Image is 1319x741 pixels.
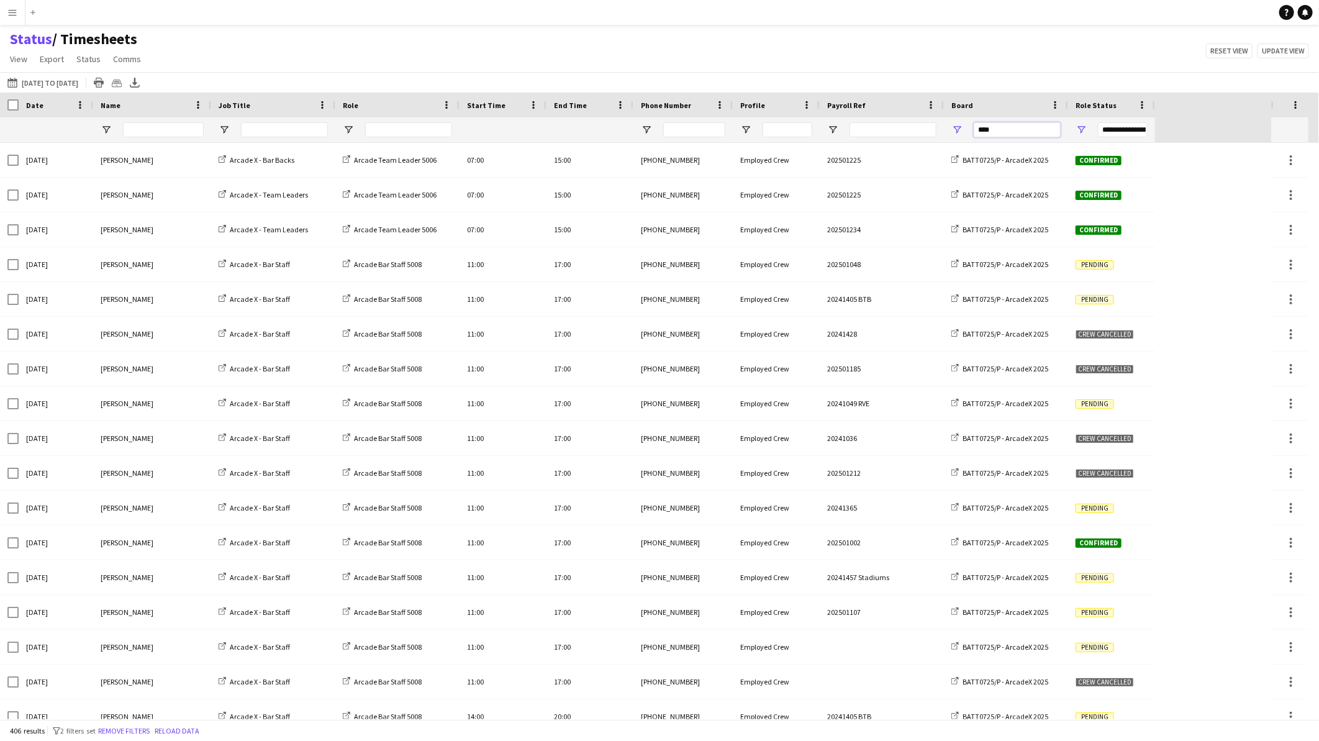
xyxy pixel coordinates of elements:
div: [PHONE_NUMBER] [633,282,733,316]
a: Arcade X - Bar Staff [219,642,290,652]
span: Arcade Bar Staff 5008 [354,642,422,652]
span: BATT0725/P - ArcadeX 2025 [963,329,1048,339]
div: Employed Crew [733,491,820,525]
span: Pending [1076,260,1114,270]
input: Name Filter Input [123,122,204,137]
div: 15:00 [546,178,633,212]
span: 202501048 [827,260,861,269]
button: Reload data [152,724,202,738]
span: [PERSON_NAME] [101,712,153,721]
div: Employed Crew [733,317,820,351]
span: [PERSON_NAME] [101,190,153,199]
span: Arcade X - Bar Staff [230,434,290,443]
button: Open Filter Menu [101,124,112,135]
span: Arcade X - Bar Staff [230,677,290,686]
span: Crew cancelled [1076,330,1134,339]
div: [PHONE_NUMBER] [633,317,733,351]
div: [PHONE_NUMBER] [633,178,733,212]
div: 11:00 [460,421,546,455]
a: BATT0725/P - ArcadeX 2025 [951,399,1048,408]
a: BATT0725/P - ArcadeX 2025 [951,225,1048,234]
button: Open Filter Menu [1076,124,1087,135]
div: [PHONE_NUMBER] [633,386,733,421]
span: [PERSON_NAME] [101,538,153,547]
div: 11:00 [460,525,546,560]
input: Phone Number Filter Input [663,122,725,137]
span: BATT0725/P - ArcadeX 2025 [963,677,1048,686]
div: [DATE] [19,143,93,177]
span: BATT0725/P - ArcadeX 2025 [963,538,1048,547]
span: [PERSON_NAME] [101,434,153,443]
div: 15:00 [546,143,633,177]
a: Arcade X - Bar Staff [219,468,290,478]
span: Pending [1076,573,1114,583]
span: Arcade Team Leader 5006 [354,155,437,165]
span: Confirmed [1076,539,1122,548]
span: 202501225 [827,155,861,165]
span: Arcade Bar Staff 5008 [354,434,422,443]
div: [PHONE_NUMBER] [633,456,733,490]
button: Update view [1258,43,1309,58]
span: [PERSON_NAME] [101,260,153,269]
span: View [10,53,27,65]
span: Phone Number [641,101,691,110]
a: Comms [108,51,146,67]
div: [DATE] [19,247,93,281]
span: Role [343,101,358,110]
span: 202501185 [827,364,861,373]
span: Arcade X - Bar Staff [230,329,290,339]
span: Arcade Bar Staff 5008 [354,607,422,617]
div: [PHONE_NUMBER] [633,247,733,281]
div: 17:00 [546,525,633,560]
span: [PERSON_NAME] [101,677,153,686]
div: 07:00 [460,178,546,212]
span: BATT0725/P - ArcadeX 2025 [963,468,1048,478]
span: BATT0725/P - ArcadeX 2025 [963,573,1048,582]
a: Arcade X - Team Leaders [219,225,308,234]
span: 202501234 [827,225,861,234]
a: Arcade Bar Staff 5008 [343,712,422,721]
div: 17:00 [546,421,633,455]
div: [DATE] [19,317,93,351]
span: Arcade X - Bar Staff [230,607,290,617]
span: Crew cancelled [1076,434,1134,443]
div: [PHONE_NUMBER] [633,595,733,629]
div: [DATE] [19,491,93,525]
div: [PHONE_NUMBER] [633,143,733,177]
div: [PHONE_NUMBER] [633,630,733,664]
div: [DATE] [19,421,93,455]
span: Confirmed [1076,156,1122,165]
span: Arcade X - Bar Staff [230,712,290,721]
a: Arcade Bar Staff 5008 [343,468,422,478]
input: Board Filter Input [974,122,1061,137]
span: BATT0725/P - ArcadeX 2025 [963,260,1048,269]
div: 17:00 [546,352,633,386]
div: [DATE] [19,560,93,594]
div: [PHONE_NUMBER] [633,525,733,560]
div: 17:00 [546,560,633,594]
span: Role Status [1076,101,1117,110]
a: BATT0725/P - ArcadeX 2025 [951,329,1048,339]
span: BATT0725/P - ArcadeX 2025 [963,155,1048,165]
div: 14:00 [460,699,546,734]
div: 11:00 [460,456,546,490]
span: Arcade X - Team Leaders [230,225,308,234]
span: Arcade Bar Staff 5008 [354,677,422,686]
a: Arcade X - Bar Staff [219,329,290,339]
div: Employed Crew [733,525,820,560]
div: [PHONE_NUMBER] [633,491,733,525]
span: 20241405 BTB [827,712,871,721]
a: BATT0725/P - ArcadeX 2025 [951,294,1048,304]
input: Payroll Ref Filter Input [850,122,936,137]
span: Confirmed [1076,225,1122,235]
span: Pending [1076,712,1114,722]
span: Arcade Bar Staff 5008 [354,364,422,373]
span: 202501107 [827,607,861,617]
span: 202501212 [827,468,861,478]
div: [DATE] [19,212,93,247]
span: BATT0725/P - ArcadeX 2025 [963,712,1048,721]
span: BATT0725/P - ArcadeX 2025 [963,190,1048,199]
span: [PERSON_NAME] [101,573,153,582]
span: Arcade Team Leader 5006 [354,225,437,234]
a: BATT0725/P - ArcadeX 2025 [951,434,1048,443]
